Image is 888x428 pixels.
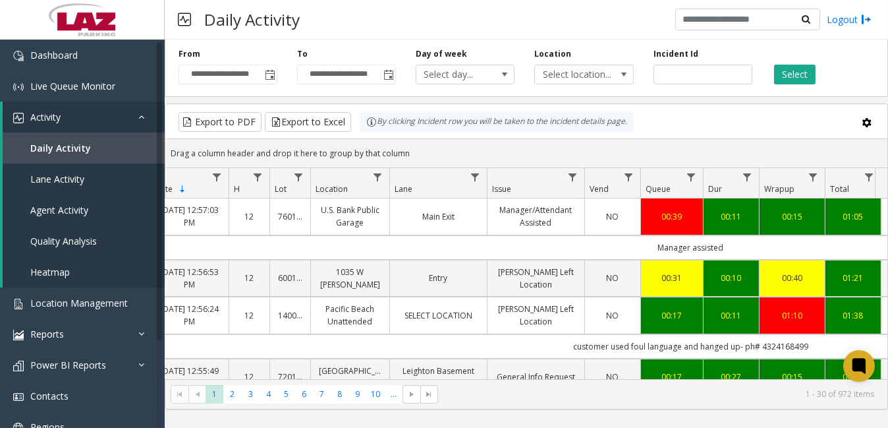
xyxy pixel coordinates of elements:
a: 12 [237,309,262,322]
a: 1035 W [PERSON_NAME] [319,266,381,291]
a: Location Filter Menu [369,168,387,186]
a: 12 [237,371,262,383]
a: [PERSON_NAME] Left Location [495,303,576,328]
a: [PERSON_NAME] Left Location [495,266,576,291]
span: Live Queue Monitor [30,80,115,92]
span: Select day... [416,65,495,84]
span: Contacts [30,390,69,402]
span: NO [607,371,619,382]
a: 00:10 [711,272,751,284]
span: Select location... [535,65,613,84]
span: Quality Analysis [30,235,97,247]
a: SELECT LOCATION [398,309,479,322]
a: 00:11 [711,309,751,322]
button: Export to Excel [265,112,351,132]
button: Export to PDF [179,112,262,132]
a: [GEOGRAPHIC_DATA] 1 [319,365,381,390]
a: U.S. Bank Public Garage [319,204,381,229]
a: 01:05 [833,210,873,223]
div: 01:10 [767,309,817,322]
span: H [234,183,240,195]
img: 'icon' [13,361,24,371]
span: Page 9 [348,385,366,403]
a: 12 [237,272,262,284]
a: Wrapup Filter Menu [804,168,822,186]
a: Quality Analysis [3,226,165,257]
span: Issue [492,183,511,195]
span: Page 2 [223,385,241,403]
h3: Daily Activity [198,3,306,36]
a: 00:15 [767,210,817,223]
label: Incident Id [653,48,698,60]
a: Logout [827,13,872,26]
span: Lot [275,183,287,195]
span: Location [316,183,348,195]
div: 00:11 [711,210,751,223]
span: Agent Activity [30,204,88,216]
a: [DATE] 12:56:53 PM [158,266,221,291]
button: Select [774,65,816,84]
span: NO [607,272,619,284]
span: Lane [395,183,412,195]
a: 00:27 [711,371,751,383]
img: 'icon' [13,113,24,123]
span: Toggle popup [381,65,395,84]
span: Daily Activity [30,142,91,154]
span: Vend [590,183,609,195]
kendo-pager-info: 1 - 30 of 972 items [446,388,874,400]
a: Lot Filter Menu [290,168,308,186]
div: Data table [165,168,887,379]
a: 00:59 [833,371,873,383]
a: 00:15 [767,371,817,383]
span: Location Management [30,297,128,309]
a: 00:40 [767,272,817,284]
a: Main Exit [398,210,479,223]
a: Heatmap [3,257,165,288]
a: 01:38 [833,309,873,322]
a: NO [593,272,632,284]
a: 140057 [278,309,302,322]
span: Page 1 [206,385,223,403]
a: 00:17 [649,371,695,383]
img: 'icon' [13,299,24,309]
span: Queue [646,183,671,195]
a: Leighton Basement Entry [398,365,479,390]
span: Page 6 [295,385,313,403]
span: Go to the last page [420,385,438,404]
a: Daily Activity [3,133,165,164]
span: NO [607,310,619,321]
img: infoIcon.svg [366,117,377,127]
span: Page 8 [331,385,348,403]
a: 00:39 [649,210,695,223]
span: Reports [30,328,64,340]
a: 600106 [278,272,302,284]
img: 'icon' [13,392,24,402]
img: 'icon' [13,51,24,61]
span: Page 7 [313,385,331,403]
span: Activity [30,111,61,123]
a: 00:31 [649,272,695,284]
a: Lane Filter Menu [466,168,484,186]
label: From [179,48,200,60]
span: Go to the next page [402,385,420,404]
a: Queue Filter Menu [682,168,700,186]
div: 00:17 [649,309,695,322]
label: To [297,48,308,60]
span: Dur [708,183,722,195]
a: 760140 [278,210,302,223]
a: Vend Filter Menu [620,168,638,186]
a: [DATE] 12:55:49 PM [158,365,221,390]
span: NO [607,211,619,222]
a: Issue Filter Menu [564,168,582,186]
div: 01:21 [833,272,873,284]
span: Total [830,183,849,195]
span: Sortable [177,184,188,195]
a: Manager/Attendant Assisted [495,204,576,229]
